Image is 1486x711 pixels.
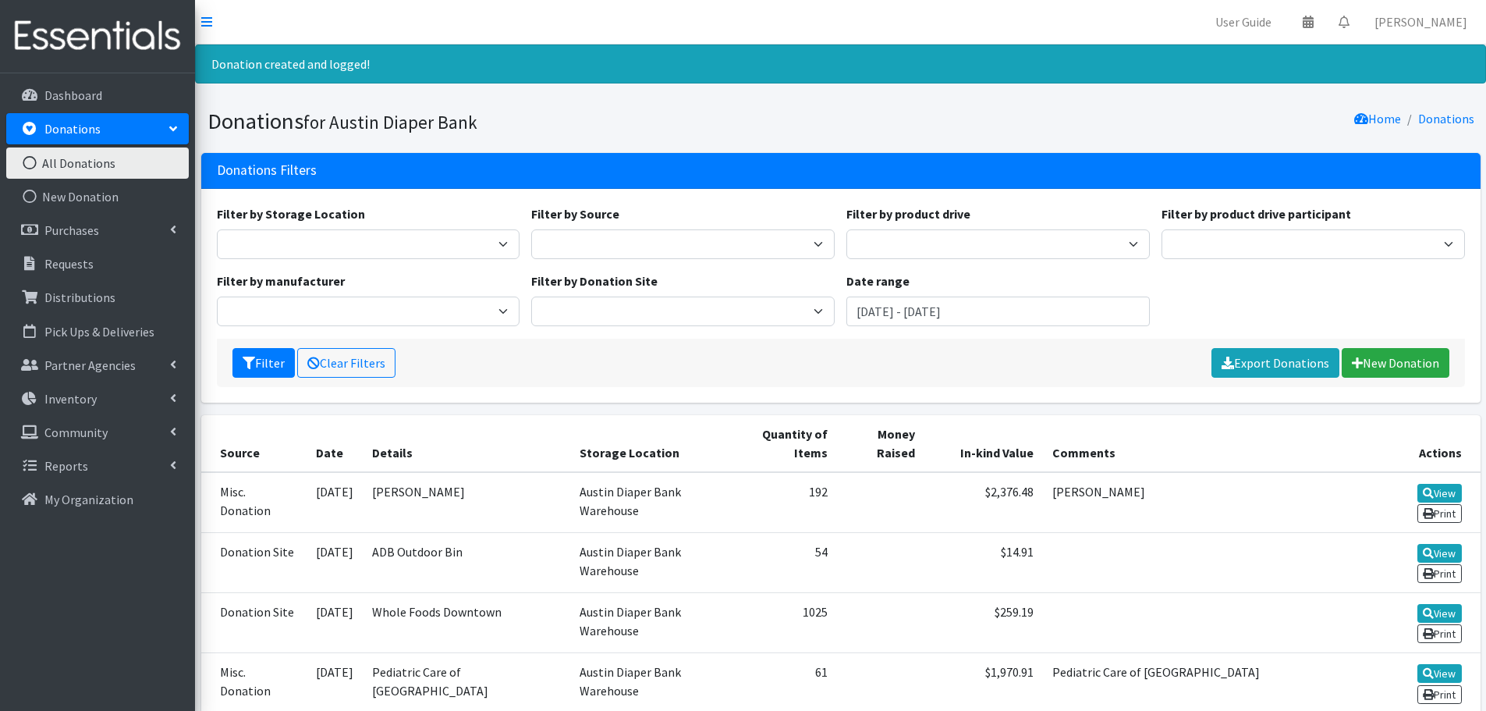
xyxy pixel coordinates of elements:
[44,391,97,407] p: Inventory
[531,272,658,290] label: Filter by Donation Site
[1417,504,1462,523] a: Print
[531,204,619,223] label: Filter by Source
[303,111,477,133] small: for Austin Diaper Bank
[6,248,189,279] a: Requests
[6,450,189,482] a: Reports
[44,458,88,474] p: Reports
[1354,111,1401,126] a: Home
[44,87,102,103] p: Dashboard
[44,290,115,305] p: Distributions
[44,222,99,238] p: Purchases
[1418,111,1474,126] a: Donations
[570,593,729,653] td: Austin Diaper Bank Warehouse
[1043,472,1372,533] td: [PERSON_NAME]
[924,593,1043,653] td: $259.19
[195,44,1486,84] div: Donation created and logged!
[1161,204,1351,223] label: Filter by product drive participant
[363,415,570,472] th: Details
[924,532,1043,592] td: $14.91
[1372,415,1481,472] th: Actions
[307,472,363,533] td: [DATE]
[217,204,365,223] label: Filter by Storage Location
[44,357,136,373] p: Partner Agencies
[1417,564,1462,583] a: Print
[207,108,835,135] h1: Donations
[729,472,837,533] td: 192
[6,282,189,313] a: Distributions
[201,472,307,533] td: Misc. Donation
[307,593,363,653] td: [DATE]
[217,162,317,179] h3: Donations Filters
[846,272,910,290] label: Date range
[729,593,837,653] td: 1025
[6,10,189,62] img: HumanEssentials
[6,417,189,448] a: Community
[307,415,363,472] th: Date
[570,472,729,533] td: Austin Diaper Bank Warehouse
[6,484,189,515] a: My Organization
[6,316,189,347] a: Pick Ups & Deliveries
[44,324,154,340] p: Pick Ups & Deliveries
[837,415,924,472] th: Money Raised
[363,472,570,533] td: [PERSON_NAME]
[363,593,570,653] td: Whole Foods Downtown
[6,80,189,111] a: Dashboard
[201,532,307,592] td: Donation Site
[6,113,189,144] a: Donations
[6,148,189,179] a: All Donations
[217,272,345,290] label: Filter by manufacturer
[1203,6,1284,37] a: User Guide
[924,415,1043,472] th: In-kind Value
[6,350,189,381] a: Partner Agencies
[1417,664,1462,683] a: View
[1043,415,1372,472] th: Comments
[1417,624,1462,643] a: Print
[924,472,1043,533] td: $2,376.48
[44,425,108,440] p: Community
[570,532,729,592] td: Austin Diaper Bank Warehouse
[232,348,295,378] button: Filter
[1342,348,1449,378] a: New Donation
[1362,6,1480,37] a: [PERSON_NAME]
[570,415,729,472] th: Storage Location
[297,348,395,378] a: Clear Filters
[201,593,307,653] td: Donation Site
[1417,604,1462,623] a: View
[1417,544,1462,563] a: View
[6,383,189,414] a: Inventory
[1417,685,1462,704] a: Print
[1417,484,1462,503] a: View
[6,181,189,212] a: New Donation
[201,415,307,472] th: Source
[6,215,189,246] a: Purchases
[44,256,94,272] p: Requests
[729,415,837,472] th: Quantity of Items
[44,121,101,137] p: Donations
[363,532,570,592] td: ADB Outdoor Bin
[44,492,133,507] p: My Organization
[846,297,1150,326] input: January 1, 2011 - December 31, 2011
[846,204,970,223] label: Filter by product drive
[1211,348,1339,378] a: Export Donations
[307,532,363,592] td: [DATE]
[729,532,837,592] td: 54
